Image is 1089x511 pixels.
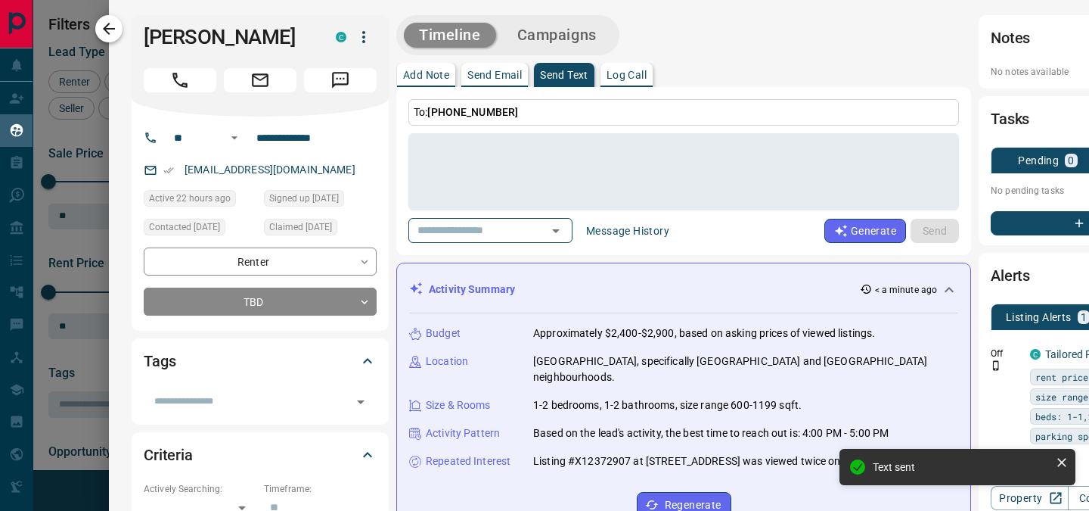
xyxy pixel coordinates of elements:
[350,391,371,413] button: Open
[149,220,220,235] span: Contacted [DATE]
[533,425,889,441] p: Based on the lead's activity, the best time to reach out is: 4:00 PM - 5:00 PM
[144,349,175,373] h2: Tags
[1081,312,1087,322] p: 1
[269,191,339,206] span: Signed up [DATE]
[225,129,244,147] button: Open
[540,70,588,80] p: Send Text
[144,437,377,473] div: Criteria
[144,190,256,211] div: Mon Sep 15 2025
[269,220,332,235] span: Claimed [DATE]
[403,70,449,80] p: Add Note
[144,248,377,276] div: Renter
[467,70,522,80] p: Send Email
[426,326,461,341] p: Budget
[426,397,491,413] p: Size & Rooms
[533,354,958,385] p: [GEOGRAPHIC_DATA], specifically [GEOGRAPHIC_DATA] and [GEOGRAPHIC_DATA] neighbourhoods.
[144,219,256,240] div: Wed Sep 10 2025
[427,106,518,118] span: [PHONE_NUMBER]
[185,164,355,176] a: [EMAIL_ADDRESS][DOMAIN_NAME]
[991,347,1021,360] p: Off
[264,219,377,240] div: Wed Sep 10 2025
[144,482,256,496] p: Actively Searching:
[1030,349,1041,360] div: condos.ca
[533,326,875,341] p: Approximately $2,400-$2,900, based on asking prices of viewed listings.
[502,23,612,48] button: Campaigns
[224,68,296,92] span: Email
[533,397,802,413] p: 1-2 bedrooms, 1-2 bathrooms, size range 600-1199 sqft.
[144,68,216,92] span: Call
[1018,155,1059,166] p: Pending
[264,482,377,496] p: Timeframe:
[409,276,958,304] div: Activity Summary< a minute ago
[607,70,647,80] p: Log Call
[545,220,566,241] button: Open
[163,165,174,176] svg: Email Verified
[1006,312,1072,322] p: Listing Alerts
[149,191,231,206] span: Active 22 hours ago
[426,425,500,441] p: Activity Pattern
[824,219,906,243] button: Generate
[144,25,313,49] h1: [PERSON_NAME]
[533,453,878,469] p: Listing #X12372907 at [STREET_ADDRESS] was viewed twice on [DATE].
[1068,155,1074,166] p: 0
[991,26,1030,50] h2: Notes
[429,282,515,298] p: Activity Summary
[264,190,377,211] div: Tue Sep 09 2025
[144,288,377,316] div: TBD
[426,354,468,369] p: Location
[577,219,678,243] button: Message History
[426,453,510,469] p: Repeated Interest
[991,360,1001,371] svg: Push Notification Only
[144,343,377,379] div: Tags
[144,443,193,467] h2: Criteria
[991,263,1030,288] h2: Alerts
[991,107,1029,131] h2: Tasks
[404,23,496,48] button: Timeline
[336,32,346,42] div: condos.ca
[304,68,377,92] span: Message
[875,283,938,297] p: < a minute ago
[408,99,959,126] p: To:
[873,461,1050,473] div: Text sent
